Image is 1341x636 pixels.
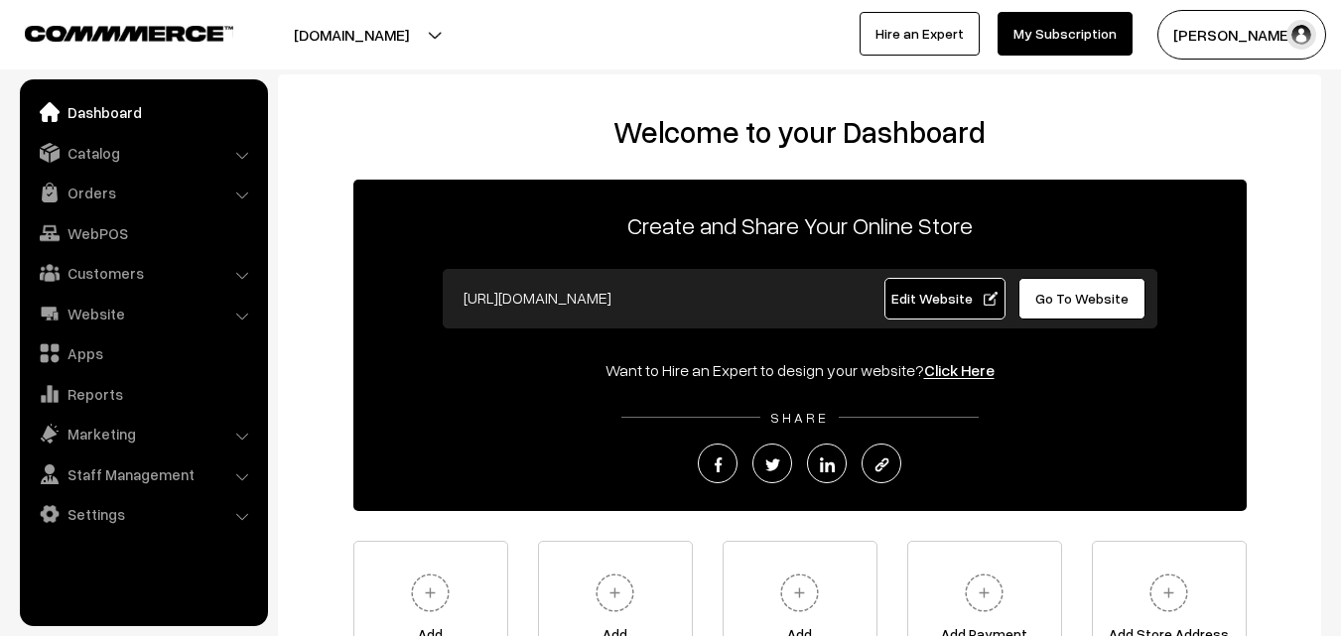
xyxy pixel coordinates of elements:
button: [DOMAIN_NAME] [224,10,478,60]
a: WebPOS [25,215,261,251]
a: Click Here [924,360,995,380]
img: COMMMERCE [25,26,233,41]
a: Go To Website [1018,278,1146,319]
a: Edit Website [884,278,1006,319]
a: COMMMERCE [25,20,199,44]
img: plus.svg [957,566,1011,620]
a: Orders [25,175,261,210]
span: Edit Website [891,290,998,307]
span: SHARE [760,409,839,426]
button: [PERSON_NAME] [1157,10,1326,60]
a: Settings [25,496,261,532]
a: Customers [25,255,261,291]
a: Reports [25,376,261,412]
div: Want to Hire an Expert to design your website? [353,358,1247,382]
img: user [1286,20,1316,50]
img: plus.svg [1141,566,1196,620]
a: Staff Management [25,456,261,492]
a: Apps [25,335,261,371]
img: plus.svg [772,566,827,620]
img: plus.svg [403,566,458,620]
a: Website [25,296,261,331]
a: Dashboard [25,94,261,130]
span: Go To Website [1035,290,1129,307]
a: Hire an Expert [860,12,980,56]
h2: Welcome to your Dashboard [298,114,1301,150]
img: plus.svg [588,566,642,620]
a: My Subscription [998,12,1133,56]
a: Catalog [25,135,261,171]
a: Marketing [25,416,261,451]
p: Create and Share Your Online Store [353,207,1247,243]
